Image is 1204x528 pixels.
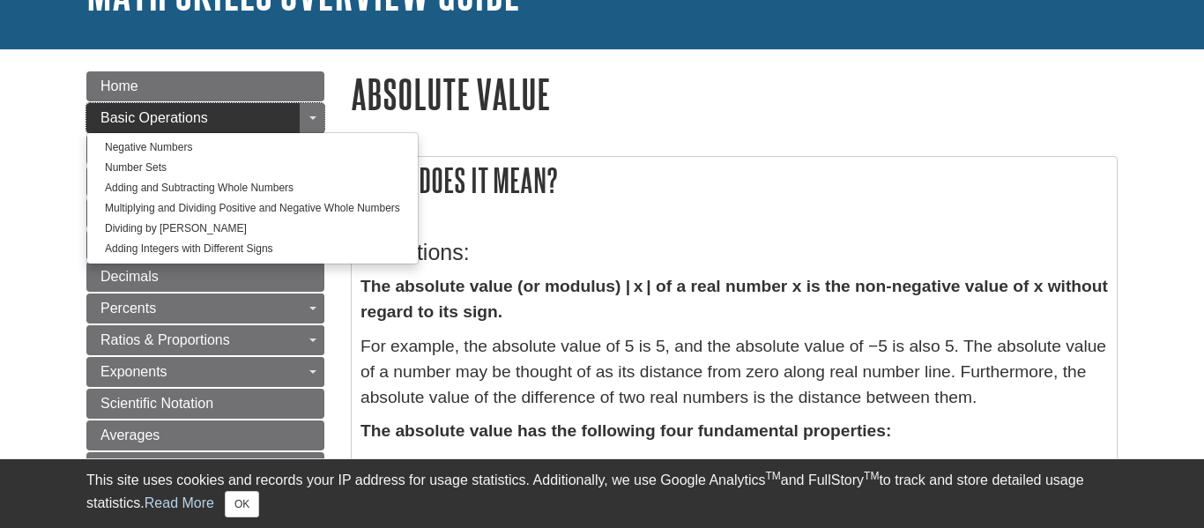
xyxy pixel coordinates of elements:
[86,420,324,450] a: Averages
[360,277,1108,321] strong: The absolute value (or modulus) | x | of a real number x is the non-negative value of x without r...
[225,491,259,517] button: Close
[360,240,1108,265] h3: Definitions:
[87,239,418,259] a: Adding Integers with Different Signs
[86,470,1118,517] div: This site uses cookies and records your IP address for usage statistics. Additionally, we use Goo...
[100,301,156,316] span: Percents
[87,138,418,158] a: Negative Numbers
[360,334,1108,410] p: For example, the absolute value of 5 is 5, and the absolute value of −5 is also 5. The absolute v...
[100,396,213,411] span: Scientific Notation
[86,103,324,133] a: Basic Operations
[100,332,230,347] span: Ratios & Proportions
[351,71,1118,116] h1: Absolute Value
[100,110,208,125] span: Basic Operations
[765,470,780,482] sup: TM
[100,428,160,442] span: Averages
[86,389,324,419] a: Scientific Notation
[87,198,418,219] a: Multiplying and Dividing Positive and Negative Whole Numbers
[86,294,324,323] a: Percents
[100,364,167,379] span: Exponents
[360,421,891,440] strong: The absolute value has the following four fundamental properties:
[100,269,159,284] span: Decimals
[86,357,324,387] a: Exponents
[86,71,324,101] a: Home
[100,78,138,93] span: Home
[86,262,324,292] a: Decimals
[87,219,418,239] a: Dividing by [PERSON_NAME]
[145,495,214,510] a: Read More
[86,325,324,355] a: Ratios & Proportions
[352,157,1117,204] h2: What does it mean?
[87,178,418,198] a: Adding and Subtracting Whole Numbers
[87,158,418,178] a: Number Sets
[86,452,324,482] a: Equation Basics
[864,470,879,482] sup: TM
